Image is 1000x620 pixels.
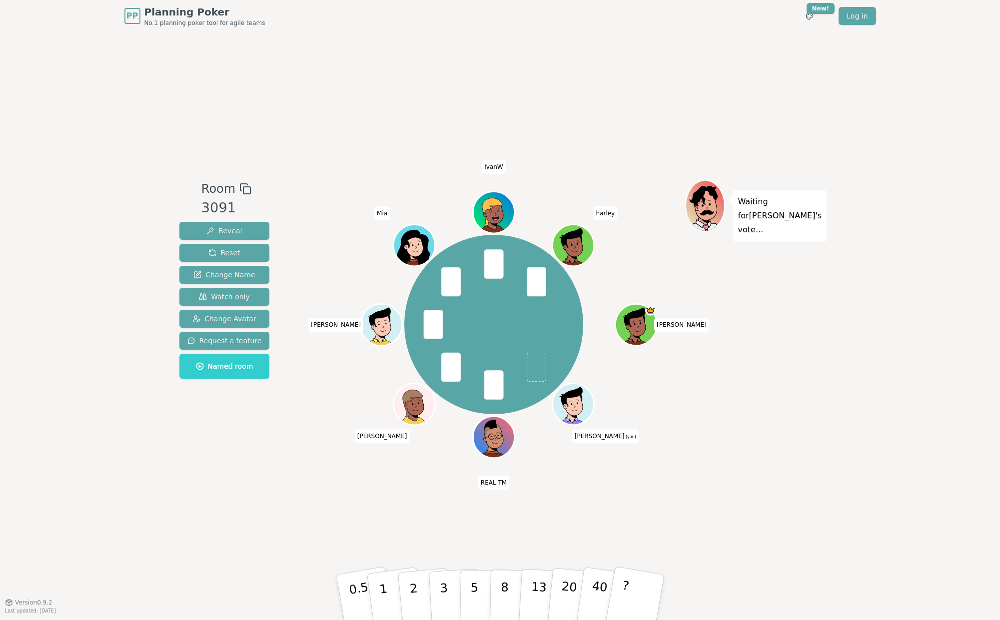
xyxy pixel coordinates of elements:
[192,314,256,324] span: Change Avatar
[144,19,265,27] span: No.1 planning poker tool for agile teams
[179,332,270,350] button: Request a feature
[208,248,240,258] span: Reset
[126,10,138,22] span: PP
[374,206,390,220] span: Click to change your name
[355,429,410,443] span: Click to change your name
[654,318,709,332] span: Click to change your name
[5,599,52,607] button: Version0.9.2
[308,318,363,332] span: Click to change your name
[179,266,270,284] button: Change Name
[554,385,593,424] button: Click to change your avatar
[645,305,656,316] span: Ellen is the host
[478,476,509,490] span: Click to change your name
[572,429,639,443] span: Click to change your name
[199,292,250,302] span: Watch only
[144,5,265,19] span: Planning Poker
[801,7,819,25] button: New!
[738,195,822,237] p: Waiting for [PERSON_NAME] 's vote...
[15,599,52,607] span: Version 0.9.2
[839,7,876,25] a: Log in
[179,288,270,306] button: Watch only
[807,3,835,14] div: New!
[179,310,270,328] button: Change Avatar
[5,608,56,614] span: Last updated: [DATE]
[179,354,270,379] button: Named room
[206,226,242,236] span: Reveal
[193,270,255,280] span: Change Name
[124,5,265,27] a: PPPlanning PokerNo.1 planning poker tool for agile teams
[196,361,253,371] span: Named room
[187,336,262,346] span: Request a feature
[179,244,270,262] button: Reset
[594,206,618,220] span: Click to change your name
[201,180,235,198] span: Room
[624,435,636,439] span: (you)
[179,222,270,240] button: Reveal
[482,160,505,174] span: Click to change your name
[201,198,251,218] div: 3091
